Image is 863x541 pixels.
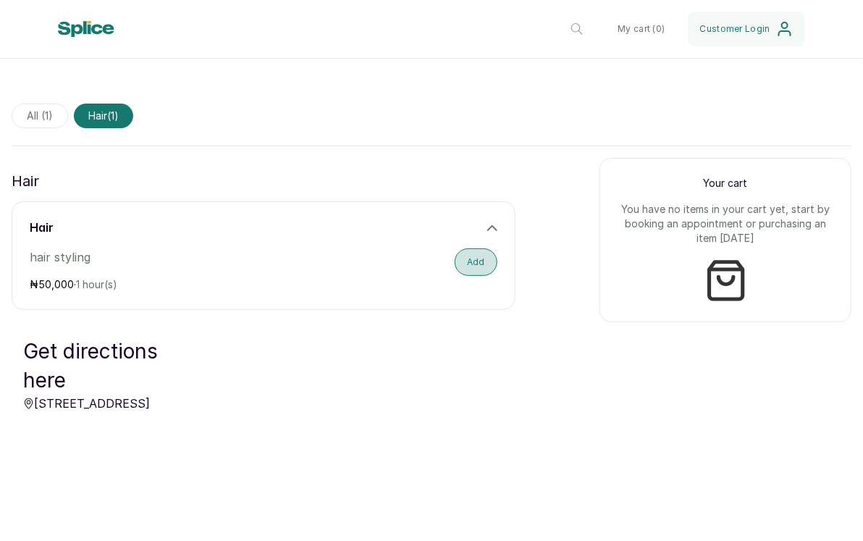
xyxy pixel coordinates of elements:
p: hair styling [30,248,357,266]
span: All (1) [12,104,68,128]
span: hair(1) [74,104,133,128]
p: You have no items in your cart yet, start by booking an appointment or purchasing an item [DATE] [618,202,833,246]
p: [STREET_ADDRESS] [23,395,173,412]
button: Add [455,248,497,276]
p: ₦ · [30,277,357,292]
span: 1 hour(s) [76,278,117,290]
span: Customer Login [700,23,770,35]
button: My cart (0) [606,12,676,46]
h3: hair [30,219,54,237]
p: Your cart [618,176,833,190]
button: Customer Login [689,12,805,46]
p: hair [12,169,39,193]
span: 50,000 [38,278,74,290]
p: Get directions here [23,337,173,395]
